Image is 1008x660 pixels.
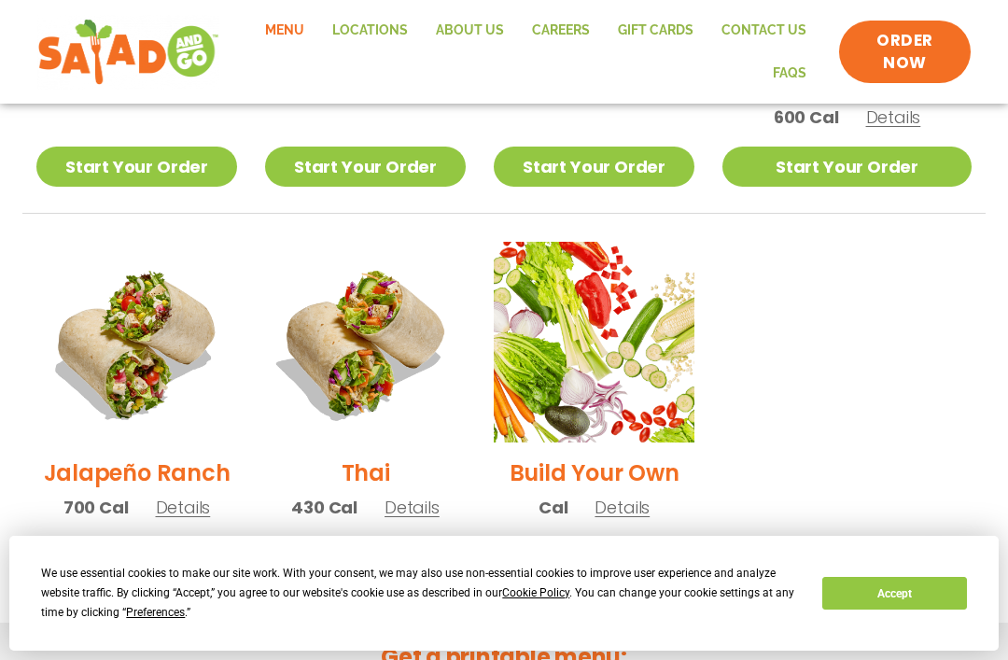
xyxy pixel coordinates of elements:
[9,536,999,651] div: Cookie Consent Prompt
[722,147,972,187] a: Start Your Order
[36,242,237,442] img: Product photo for Jalapeño Ranch Wrap
[822,577,966,610] button: Accept
[265,147,466,187] a: Start Your Order
[251,9,318,52] a: Menu
[291,495,357,520] span: 430 Cal
[707,9,820,52] a: Contact Us
[839,21,971,84] a: ORDER NOW
[41,564,800,623] div: We use essential cookies to make our site work. With your consent, we may also use non-essential ...
[759,52,820,95] a: FAQs
[265,242,466,442] img: Product photo for Thai Wrap
[502,586,569,599] span: Cookie Policy
[494,242,694,442] img: Product photo for Build Your Own
[604,9,707,52] a: GIFT CARDS
[126,606,185,619] span: Preferences
[494,147,694,187] a: Start Your Order
[44,456,231,489] h2: Jalapeño Ranch
[518,9,604,52] a: Careers
[595,496,650,519] span: Details
[539,495,567,520] span: Cal
[510,456,679,489] h2: Build Your Own
[385,496,440,519] span: Details
[318,9,422,52] a: Locations
[156,496,211,519] span: Details
[37,15,219,90] img: new-SAG-logo-768×292
[858,30,952,75] span: ORDER NOW
[36,147,237,187] a: Start Your Order
[866,105,921,129] span: Details
[422,9,518,52] a: About Us
[342,456,390,489] h2: Thai
[238,9,821,94] nav: Menu
[63,495,129,520] span: 700 Cal
[774,105,839,130] span: 600 Cal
